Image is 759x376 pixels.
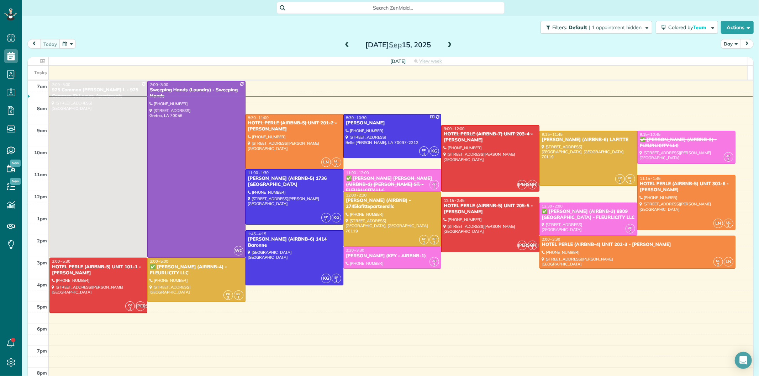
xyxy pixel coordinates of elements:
div: ✅ [PERSON_NAME] (AIRBNB-3) - FLEURLICITY LLC [639,137,733,149]
div: ✅ [PERSON_NAME] (AIRBNB-4) - FLEURLICITY LLC [149,264,243,276]
button: today [40,39,60,49]
span: 2:30 - 3:30 [346,248,364,253]
small: 1 [420,151,428,157]
span: KP [628,176,633,180]
span: WC [234,246,243,256]
div: HOTEL PERLE (AIRBNB-5) UNIT 205-5 - [PERSON_NAME] [443,203,537,215]
span: 1:45 - 4:15 [248,231,267,236]
div: [PERSON_NAME] (AIRBNB-6) LAFITTE [542,137,635,143]
span: CG [530,242,534,246]
span: 8am [37,106,47,111]
span: Tasks [34,70,47,75]
div: 925 Common [PERSON_NAME] L - 925 Common St Luxury Apartments [52,87,145,99]
span: View week [419,58,442,64]
div: [PERSON_NAME] (AIRBNB-5) 1736 [GEOGRAPHIC_DATA] [248,176,341,188]
small: 2 [724,222,733,229]
span: EP [334,275,338,279]
span: 11:15 - 1:45 [640,176,660,181]
span: KP [432,237,437,241]
div: [PERSON_NAME] (AIRBNB-6) 1414 Baronne [248,236,341,248]
div: Open Intercom Messenger [735,352,752,369]
span: New [10,160,21,167]
span: [PERSON_NAME] [517,241,527,250]
span: 12pm [34,194,47,199]
span: 12:00 - 2:30 [346,193,367,198]
span: KG [429,146,439,156]
span: 11am [34,172,47,177]
span: 2pm [37,238,47,243]
span: CG [128,303,132,307]
span: ML [726,220,731,224]
span: KG [332,213,341,222]
span: 3:00 - 5:30 [52,259,70,264]
div: HOTEL PERLE (AIRBNB-5) UNIT 101-1 - [PERSON_NAME] [52,264,145,276]
small: 1 [528,184,537,190]
small: 1 [616,178,624,185]
span: | 1 appointment hidden [589,24,642,31]
div: ✅ [PERSON_NAME] [PERSON_NAME] (AIRBNB-1) [PERSON_NAME] ST. - FLEURLICITY LLC [346,176,439,194]
span: 9:15 - 11:45 [542,132,563,137]
span: [DATE] [390,58,406,64]
span: New [10,178,21,185]
span: 8:30 - 11:00 [248,115,269,120]
small: 3 [224,294,233,301]
span: 12:30 - 2:00 [542,204,563,209]
div: HOTEL PERLE (AIRBNB-7) UNIT 203-4 - [PERSON_NAME] [443,131,537,143]
span: KG [321,274,331,283]
span: 5pm [37,304,47,310]
small: 1 [420,239,428,246]
span: 3:00 - 5:00 [150,259,168,264]
div: Sweeping Hands (Laundry) - Sweeping Hands [149,87,243,99]
div: ✅ [PERSON_NAME] (AIRBNB-3) 8809 [GEOGRAPHIC_DATA] - FLEURLICITY LLC [542,209,635,221]
span: KP [422,237,426,241]
small: 1 [322,217,331,224]
span: 6pm [37,326,47,332]
span: 8pm [37,370,47,376]
div: [PERSON_NAME] (KEY - AIRBNB-1) [346,253,439,259]
span: 9am [37,128,47,133]
span: Sep [389,40,402,49]
span: AR [432,182,437,186]
span: 11:00 - 1:30 [248,170,269,175]
span: 4pm [37,282,47,288]
span: AR [628,226,633,230]
span: EP [324,215,328,219]
span: 10am [34,150,47,155]
button: Filters: Default | 1 appointment hidden [541,21,652,34]
div: HOTEL PERLE (AIRBNB-5) UNIT 301-6 - [PERSON_NAME] [639,181,733,193]
small: 2 [626,228,635,235]
small: 2 [714,261,723,268]
span: 12:15 - 2:45 [444,198,464,203]
span: LN [713,219,723,228]
button: prev [27,39,41,49]
span: 8:30 - 10:30 [346,115,367,120]
span: LN [321,157,331,167]
div: HOTEL PERLE (AIRBNB-5) UNIT 201-2 - [PERSON_NAME] [248,120,341,132]
span: KP [236,292,241,296]
span: 1pm [37,216,47,221]
small: 1 [528,245,537,251]
span: Colored by [668,24,709,31]
span: LN [724,257,733,267]
span: 3pm [37,260,47,265]
div: [PERSON_NAME] [346,120,439,126]
button: Actions [721,21,754,34]
span: 9:00 - 12:00 [444,126,464,131]
span: Filters: [552,24,567,31]
span: 7:00 - 3:00 [52,82,70,87]
span: 7:00 - 3:00 [150,82,168,87]
small: 2 [724,156,733,163]
span: 9:15 - 10:45 [640,132,660,137]
span: EP [422,148,426,152]
span: 7pm [37,348,47,354]
small: 2 [430,184,439,190]
span: CG [530,182,534,186]
button: next [740,39,754,49]
span: 7am [37,84,47,89]
button: Colored byTeam [656,21,718,34]
small: 3 [430,239,439,246]
small: 2 [332,162,341,168]
span: [PERSON_NAME] [517,180,527,189]
span: ML [716,259,720,263]
small: 3 [626,178,635,185]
